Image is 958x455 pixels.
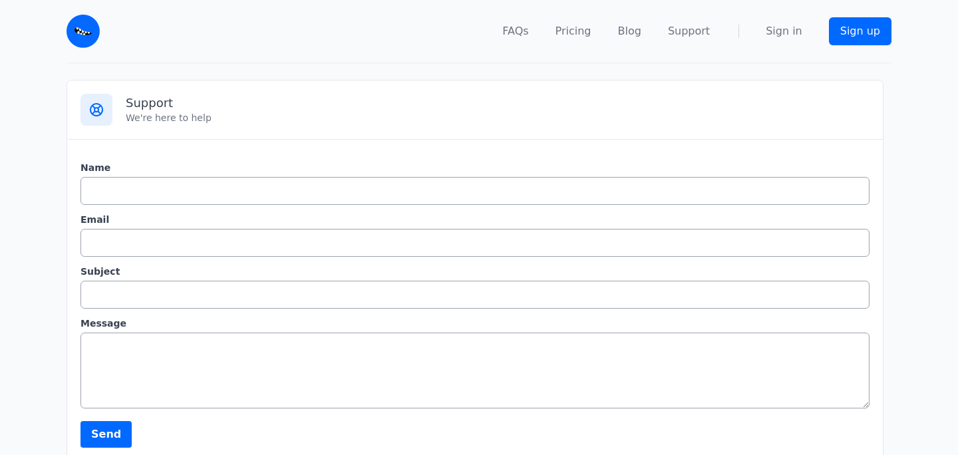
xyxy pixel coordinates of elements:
[668,23,710,39] a: Support
[829,17,891,45] a: Sign up
[766,23,802,39] a: Sign in
[618,23,641,39] a: Blog
[80,213,870,226] label: Email
[67,15,100,48] img: Email Monster
[556,23,591,39] a: Pricing
[80,421,132,448] button: Send
[80,161,870,174] label: Name
[80,317,870,330] label: Message
[502,23,528,39] a: FAQs
[126,95,870,111] h3: Support
[80,265,870,278] label: Subject
[126,111,870,124] p: We're here to help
